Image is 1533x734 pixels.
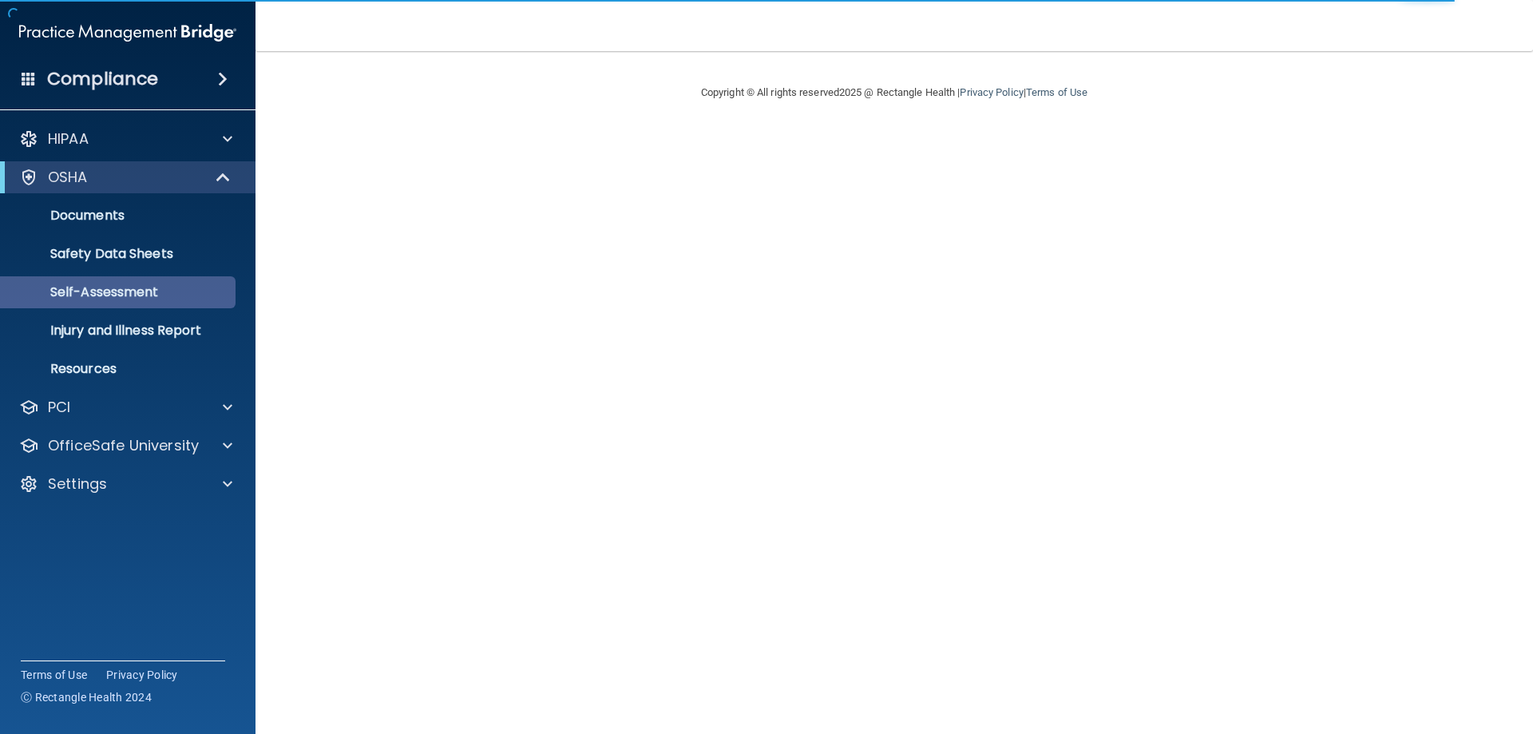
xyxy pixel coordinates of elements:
[19,436,232,455] a: OfficeSafe University
[48,168,88,187] p: OSHA
[1257,621,1514,684] iframe: Drift Widget Chat Controller
[47,68,158,90] h4: Compliance
[19,398,232,417] a: PCI
[10,361,228,377] p: Resources
[10,323,228,339] p: Injury and Illness Report
[603,67,1186,118] div: Copyright © All rights reserved 2025 @ Rectangle Health | |
[1026,86,1087,98] a: Terms of Use
[48,398,70,417] p: PCI
[106,667,178,683] a: Privacy Policy
[19,474,232,494] a: Settings
[10,284,228,300] p: Self-Assessment
[19,129,232,149] a: HIPAA
[48,474,107,494] p: Settings
[48,129,89,149] p: HIPAA
[21,667,87,683] a: Terms of Use
[19,168,232,187] a: OSHA
[10,246,228,262] p: Safety Data Sheets
[48,436,199,455] p: OfficeSafe University
[10,208,228,224] p: Documents
[21,689,152,705] span: Ⓒ Rectangle Health 2024
[19,17,236,49] img: PMB logo
[960,86,1023,98] a: Privacy Policy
